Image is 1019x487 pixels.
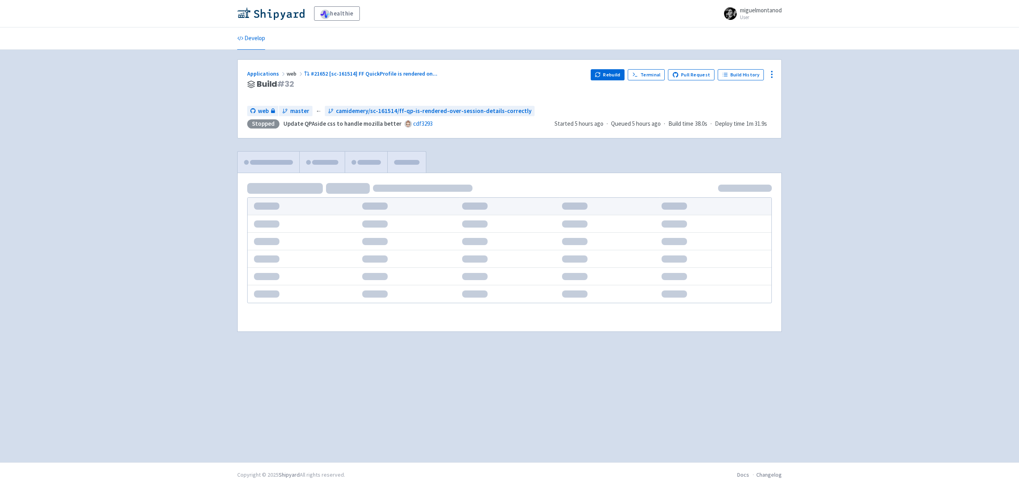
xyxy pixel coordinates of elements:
[325,106,535,117] a: camidemery/sc-161514/ff-qp-is-rendered-over-session-details-correctly
[740,15,782,20] small: User
[756,471,782,478] a: Changelog
[290,107,309,116] span: master
[737,471,749,478] a: Docs
[632,120,661,127] time: 5 hours ago
[247,70,287,77] a: Applications
[554,120,603,127] span: Started
[311,70,437,77] span: #21652 [sc-161514] FF QuickProfile is rendered on ...
[277,78,294,90] span: # 32
[554,119,772,129] div: · · ·
[668,119,693,129] span: Build time
[287,70,304,77] span: web
[628,69,665,80] a: Terminal
[247,119,279,129] div: Stopped
[695,119,707,129] span: 38.0s
[237,471,345,479] div: Copyright © 2025 All rights reserved.
[279,471,300,478] a: Shipyard
[279,106,312,117] a: master
[314,6,360,21] a: healthie
[304,70,439,77] a: #21652 [sc-161514] FF QuickProfile is rendered on...
[611,120,661,127] span: Queued
[715,119,745,129] span: Deploy time
[719,7,782,20] a: miguelmontanod User
[237,27,265,50] a: Develop
[740,6,782,14] span: miguelmontanod
[247,106,278,117] a: web
[575,120,603,127] time: 5 hours ago
[746,119,767,129] span: 1m 31.9s
[413,120,433,127] a: cdf3293
[591,69,625,80] button: Rebuild
[237,7,305,20] img: Shipyard logo
[316,107,322,116] span: ←
[718,69,764,80] a: Build History
[668,69,714,80] a: Pull Request
[258,107,269,116] span: web
[257,80,294,89] span: Build
[283,120,402,127] strong: Update QPAside css to handle mozilla better
[336,107,531,116] span: camidemery/sc-161514/ff-qp-is-rendered-over-session-details-correctly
